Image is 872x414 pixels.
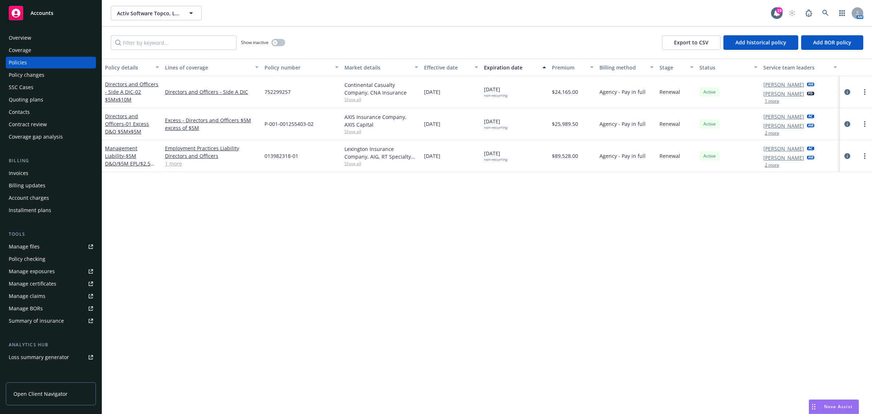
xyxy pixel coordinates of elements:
div: SSC Cases [9,81,33,93]
div: Summary of insurance [9,315,64,327]
div: Billing [6,157,96,164]
span: Show all [344,96,419,103]
span: Agency - Pay in full [599,88,646,96]
div: Policy details [105,64,151,71]
a: Directors and Officers [165,152,259,160]
div: Manage files [9,241,40,252]
span: Activ Software Topco, LLC [117,9,180,17]
div: Policy checking [9,253,45,265]
span: $25,989.50 [552,120,578,128]
a: Directors and Officers - Side A DIC [165,88,259,96]
div: Billing method [599,64,646,71]
a: Coverage gap analysis [6,131,96,143]
a: Policy changes [6,69,96,81]
span: Add BOR policy [813,39,851,46]
div: Billing updates [9,180,45,191]
button: Service team leaders [760,59,840,76]
div: Manage certificates [9,278,56,290]
button: Effective date [421,59,481,76]
div: Expiration date [484,64,538,71]
span: Show all [344,160,419,167]
a: Manage certificates [6,278,96,290]
span: - $5M D&O/$5M EPL/$2.5M FID [105,152,155,175]
button: Activ Software Topco, LLC [111,6,202,20]
button: Lines of coverage [162,59,262,76]
span: [DATE] [484,85,507,98]
span: [DATE] [424,152,440,160]
a: Billing updates [6,180,96,191]
a: more [860,120,869,128]
div: Status [699,64,750,71]
span: Renewal [659,152,680,160]
a: Excess - Directors and Officers $5M excess of $5M [165,116,259,132]
div: Contacts [9,106,30,118]
a: [PERSON_NAME] [763,154,804,162]
div: Analytics hub [6,341,96,349]
button: Stage [657,59,697,76]
span: Open Client Navigator [13,390,68,398]
a: Policy checking [6,253,96,265]
a: Manage files [6,241,96,252]
a: circleInformation [843,88,852,96]
a: Contacts [6,106,96,118]
span: [DATE] [424,88,440,96]
span: [DATE] [484,150,507,162]
span: Agency - Pay in full [599,152,646,160]
a: circleInformation [843,120,852,128]
a: Report a Bug [802,6,816,20]
button: Add historical policy [723,35,798,50]
div: Stage [659,64,686,71]
a: Directors and Officers - Side A DIC [105,81,158,103]
a: Quoting plans [6,94,96,106]
div: Manage exposures [9,266,55,277]
span: [DATE] [484,118,507,130]
a: Contract review [6,119,96,130]
a: Manage BORs [6,303,96,314]
div: Loss summary generator [9,351,69,363]
button: Premium [549,59,597,76]
span: Active [702,89,717,95]
a: [PERSON_NAME] [763,113,804,120]
a: 1 more [165,160,259,167]
div: Continental Casualty Company, CNA Insurance [344,81,419,96]
a: Loss summary generator [6,351,96,363]
span: - 01 Excess D&O $5Mx$5M [105,120,149,135]
div: Service team leaders [763,64,829,71]
span: P-001-001255403-02 [265,120,314,128]
div: Tools [6,231,96,238]
div: Lexington Insurance Company, AIG, RT Specialty Insurance Services, LLC (RSG Specialty, LLC) [344,145,419,160]
button: Status [697,59,760,76]
a: [PERSON_NAME] [763,90,804,97]
span: [DATE] [424,120,440,128]
a: more [860,152,869,160]
a: [PERSON_NAME] [763,81,804,88]
button: Add BOR policy [801,35,863,50]
div: Quoting plans [9,94,43,106]
input: Filter by keyword... [111,35,237,50]
a: Overview [6,32,96,44]
div: non-recurring [484,125,507,130]
div: Policy changes [9,69,44,81]
div: Effective date [424,64,470,71]
button: Billing method [597,59,657,76]
div: Account charges [9,192,49,204]
a: [PERSON_NAME] [763,122,804,130]
span: Manage exposures [6,266,96,277]
a: Policies [6,57,96,68]
div: Installment plans [9,204,51,216]
span: Active [702,121,717,127]
button: Export to CSV [662,35,720,50]
span: 013982318-01 [265,152,298,160]
span: 752299257 [265,88,291,96]
a: Management Liability [105,145,155,175]
a: Directors and Officers [105,113,149,135]
button: Policy details [102,59,162,76]
a: [PERSON_NAME] [763,145,804,152]
a: Switch app [835,6,849,20]
div: Lines of coverage [165,64,251,71]
span: Accounts [31,10,53,16]
div: Overview [9,32,31,44]
button: Market details [342,59,421,76]
span: Nova Assist [824,403,853,410]
span: Renewal [659,88,680,96]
